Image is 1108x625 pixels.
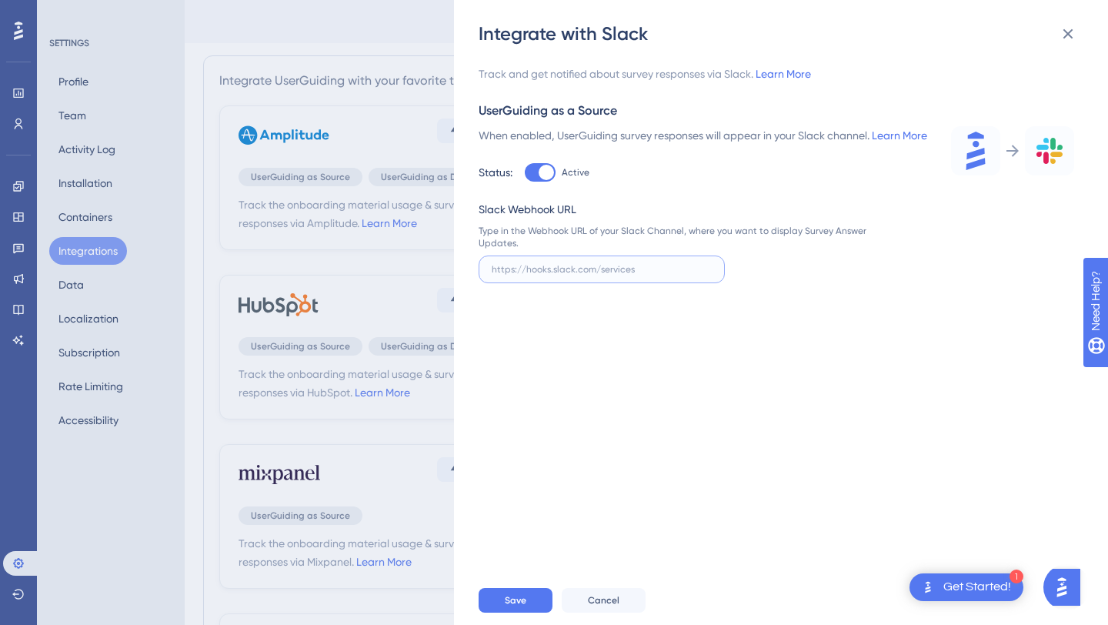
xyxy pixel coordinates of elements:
[479,588,552,613] button: Save
[1010,570,1023,583] div: 1
[588,594,619,607] span: Cancel
[479,102,1074,120] div: UserGuiding as a Source
[909,573,1023,601] div: Open Get Started! checklist, remaining modules: 1
[479,22,1086,46] div: Integrate with Slack
[479,225,866,249] div: Type in the Webhook URL of your Slack Channel, where you want to display Survey Answer Updates.
[479,163,512,182] div: Status:
[479,200,866,219] div: Slack Webhook URL
[479,65,1074,83] div: Track and get notified about survey responses via Slack.
[872,129,927,142] a: Learn More
[756,68,811,80] a: Learn More
[919,578,937,597] img: launcher-image-alternative-text
[492,264,712,275] input: https://hooks.slack.com/services
[505,594,526,607] span: Save
[562,588,646,613] button: Cancel
[943,579,1011,596] div: Get Started!
[479,126,927,145] div: When enabled, UserGuiding survey responses will appear in your Slack channel.
[562,166,589,179] span: Active
[1043,564,1090,610] iframe: UserGuiding AI Assistant Launcher
[36,4,96,22] span: Need Help?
